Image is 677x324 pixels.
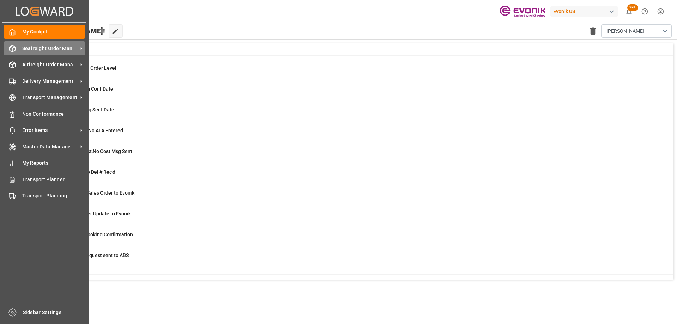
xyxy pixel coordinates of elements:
span: Error Sales Order Update to Evonik [54,211,131,216]
a: 0MOT Missing at Order LevelSales Order-IVPO [36,65,665,79]
a: 25ABS: Missing Booking ConfirmationShipment [36,231,665,246]
a: Transport Planner [4,172,85,186]
span: Transport Planning [22,192,85,200]
div: Evonik US [550,6,618,17]
span: 99+ [627,4,638,11]
img: Evonik-brand-mark-Deep-Purple-RGB.jpeg_1700498283.jpeg [500,5,545,18]
a: 4Main-Leg Shipment # Error [36,273,665,287]
a: My Cockpit [4,25,85,39]
span: ETD>3 Days Past,No Cost Msg Sent [54,148,132,154]
button: open menu [601,24,672,38]
span: Error Items [22,127,78,134]
span: [PERSON_NAME] [606,27,644,35]
span: Hello [PERSON_NAME]! [29,24,105,38]
span: Non Conformance [22,110,85,118]
a: 0Error Sales Order Update to EvonikShipment [36,210,665,225]
span: Airfreight Order Management [22,61,78,68]
a: 8ABS: No Bkg Req Sent DateShipment [36,106,665,121]
button: Help Center [637,4,653,19]
a: 0Pending Bkg Request sent to ABSShipment [36,252,665,267]
a: Non Conformance [4,107,85,121]
span: Master Data Management [22,143,78,151]
a: 13ETA > 10 Days , No ATA EnteredShipment [36,127,665,142]
a: My Reports [4,156,85,170]
a: 31ETD>3 Days Past,No Cost Msg SentShipment [36,148,665,163]
button: show 101 new notifications [621,4,637,19]
a: 5ETD < 3 Days,No Del # Rec'dShipment [36,169,665,183]
span: My Cockpit [22,28,85,36]
a: 1Error on Initial Sales Order to EvonikShipment [36,189,665,204]
a: 40ABS: No Init Bkg Conf DateShipment [36,85,665,100]
span: ABS: Missing Booking Confirmation [54,232,133,237]
button: Evonik US [550,5,621,18]
span: Pending Bkg Request sent to ABS [54,252,129,258]
span: My Reports [22,159,85,167]
span: Transport Planner [22,176,85,183]
span: Seafreight Order Management [22,45,78,52]
span: Delivery Management [22,78,78,85]
a: Transport Planning [4,189,85,203]
span: Transport Management [22,94,78,101]
span: Sidebar Settings [23,309,86,316]
span: Error on Initial Sales Order to Evonik [54,190,134,196]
